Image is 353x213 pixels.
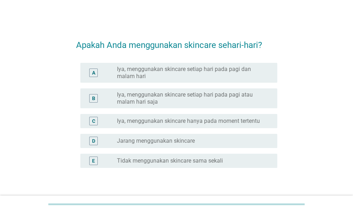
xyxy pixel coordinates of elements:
[76,32,277,51] h2: Apakah Anda menggunakan skincare sehari-hari?
[92,69,95,76] div: A
[92,137,95,144] div: D
[92,94,95,102] div: B
[117,91,266,105] label: Iya, menggunakan skincare setiap hari pada pagi atau malam hari saja
[92,117,95,125] div: C
[117,118,260,125] label: Iya, menggunakan skincare hanya pada moment tertentu
[92,157,95,164] div: E
[117,66,266,80] label: Iya, menggunakan skincare setiap hari pada pagi dan malam hari
[117,157,223,164] label: Tidak menggunakan skincare sama sekali
[117,137,195,144] label: Jarang menggunakan skincare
